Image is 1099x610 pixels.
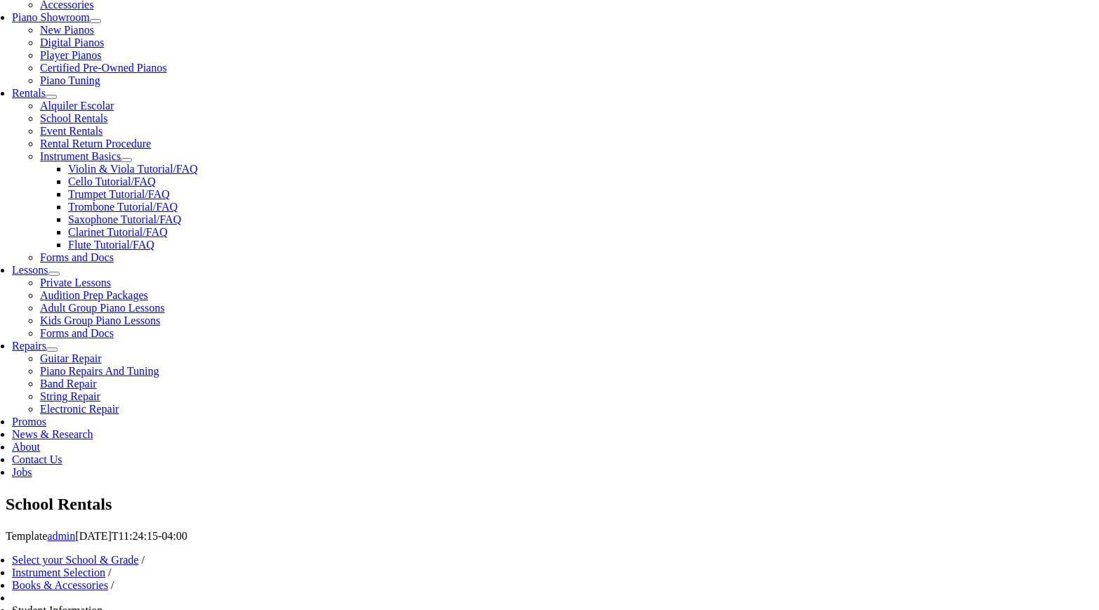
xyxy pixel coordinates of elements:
span: / [141,554,144,566]
a: School Rentals [40,112,107,124]
a: Trombone Tutorial/FAQ [68,201,178,213]
h1: School Rentals [6,493,1093,517]
a: Jobs [12,466,32,478]
button: Open submenu of Repairs [46,347,58,352]
a: Cello Tutorial/FAQ [68,175,156,187]
a: Forms and Docs [40,251,114,263]
a: Piano Tuning [40,74,100,86]
a: Audition Prep Packages [40,289,148,301]
a: admin [47,530,75,542]
a: Rental Return Procedure [40,138,151,150]
a: Lessons [12,264,48,276]
a: Piano Showroom [12,11,90,23]
a: Saxophone Tutorial/FAQ [68,213,181,225]
button: Document Outline [68,6,154,20]
a: Rentals [12,87,46,99]
a: Books & Accessories [12,579,108,591]
span: / [111,579,114,591]
a: Digital Pianos [40,37,104,48]
a: Flute Tutorial/FAQ [68,239,154,251]
span: Template [6,530,47,542]
a: Repairs [12,340,46,352]
a: Electronic Repair [40,403,119,415]
a: Private Lessons [40,277,111,289]
button: Open submenu of Lessons [48,272,60,276]
span: / [108,566,111,578]
a: String Repair [40,390,100,402]
span: Thumbnails [11,8,60,18]
span: Attachments [163,8,215,18]
a: Contact Us [12,453,62,465]
a: Forms and Docs [40,327,114,339]
button: Open submenu of Instrument Basics [121,158,132,162]
a: Kids Group Piano Lessons [40,314,160,326]
a: Event Rentals [40,125,103,137]
a: Instrument Basics [40,150,121,162]
span: Document Outline [74,8,149,18]
a: Page 1 [6,20,849,135]
a: New Pianos [40,24,94,36]
a: Instrument Selection [12,566,105,578]
a: Alquiler Escolar [40,100,114,112]
button: Open submenu of Rentals [46,95,57,99]
a: Player Pianos [40,49,102,61]
a: Band Repair [40,378,96,390]
a: Clarinet Tutorial/FAQ [68,226,168,238]
a: Certified Pre-Owned Pianos [40,62,166,74]
a: About [12,441,40,453]
a: Guitar Repair [40,352,102,364]
a: Violin & Viola Tutorial/FAQ [68,163,198,175]
section: Page Title Bar [6,493,1093,517]
button: Attachments [157,6,221,20]
a: Promos [12,416,46,427]
a: News & Research [12,428,93,440]
button: Thumbnails [6,6,65,20]
a: Page 2 [6,135,849,249]
a: Piano Repairs And Tuning [40,365,159,377]
a: Trumpet Tutorial/FAQ [68,188,169,200]
button: Open submenu of Piano Showroom [90,19,101,23]
a: Adult Group Piano Lessons [40,302,164,314]
span: [DATE]T11:24:15-04:00 [75,530,187,542]
a: Select your School & Grade [12,554,138,566]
